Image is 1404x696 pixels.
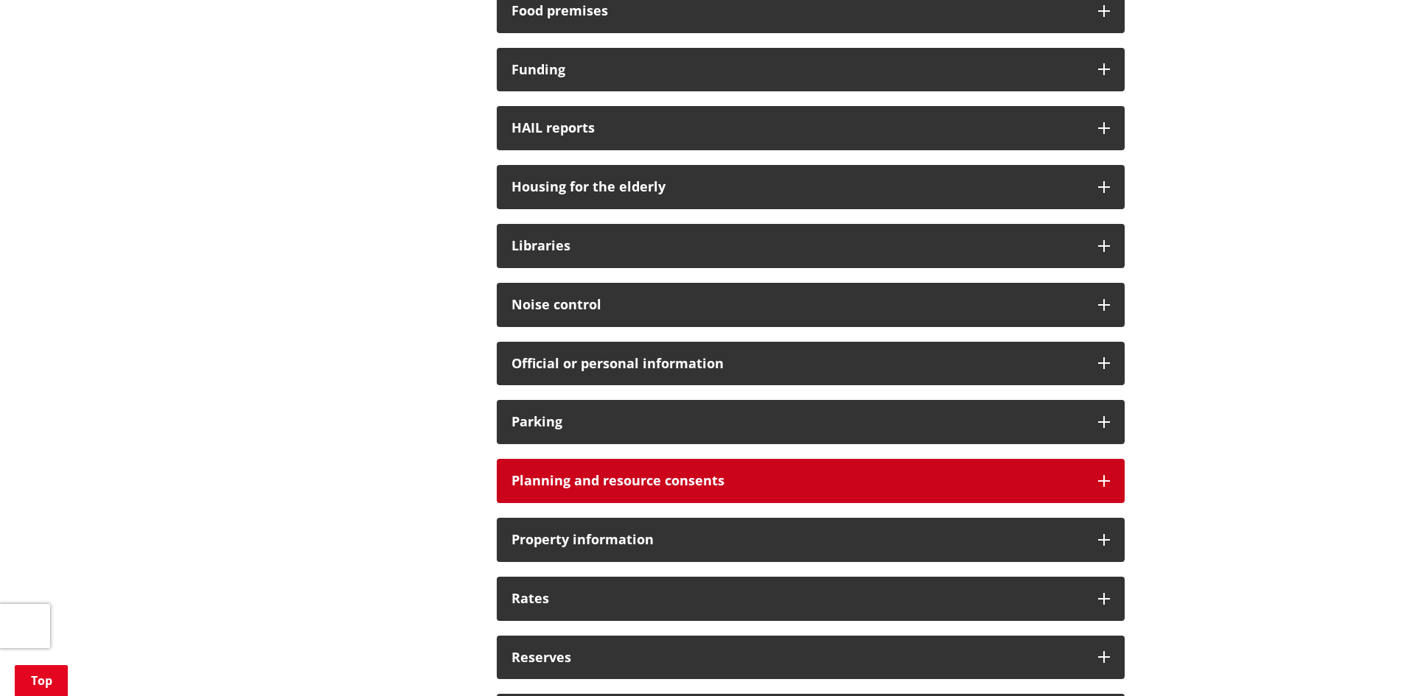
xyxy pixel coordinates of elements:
[511,474,1083,488] h3: Planning and resource consents
[511,356,1083,371] h3: Official or personal information
[511,591,1083,606] h3: Rates
[511,298,1083,312] h3: Noise control
[1336,634,1389,687] iframe: Messenger Launcher
[511,180,1083,194] h3: Housing for the elderly
[511,415,1083,429] h3: Parking
[15,665,68,696] a: Top
[511,532,1083,547] h3: Property information
[511,650,1083,665] h3: Reserves
[511,121,1083,136] h3: HAIL reports
[511,239,1083,253] h3: Libraries
[511,4,1083,18] h3: Food premises
[511,63,1083,77] h3: Funding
